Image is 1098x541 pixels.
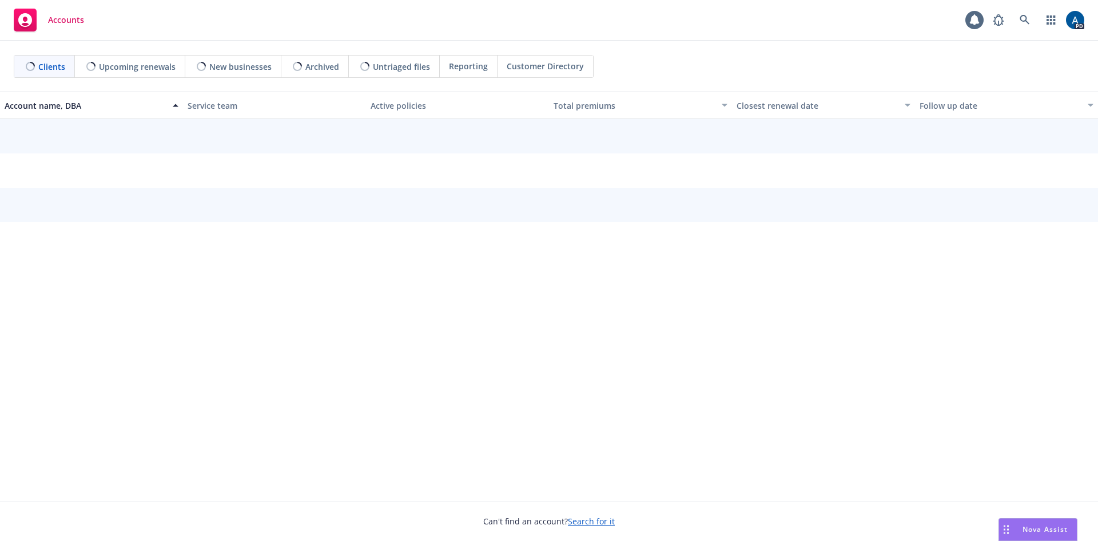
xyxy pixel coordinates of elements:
span: New businesses [209,61,272,73]
a: Switch app [1040,9,1063,31]
button: Follow up date [915,92,1098,119]
div: Account name, DBA [5,100,166,112]
a: Search [1013,9,1036,31]
span: Reporting [449,60,488,72]
button: Active policies [366,92,549,119]
span: Upcoming renewals [99,61,176,73]
span: Customer Directory [507,60,584,72]
span: Nova Assist [1023,524,1068,534]
img: photo [1066,11,1084,29]
button: Nova Assist [998,518,1077,541]
div: Service team [188,100,361,112]
button: Service team [183,92,366,119]
button: Closest renewal date [732,92,915,119]
div: Total premiums [554,100,715,112]
span: Can't find an account? [483,515,615,527]
span: Clients [38,61,65,73]
button: Total premiums [549,92,732,119]
div: Drag to move [999,519,1013,540]
div: Follow up date [920,100,1081,112]
a: Report a Bug [987,9,1010,31]
span: Archived [305,61,339,73]
a: Accounts [9,4,89,36]
div: Closest renewal date [737,100,898,112]
span: Untriaged files [373,61,430,73]
span: Accounts [48,15,84,25]
div: Active policies [371,100,544,112]
a: Search for it [568,516,615,527]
